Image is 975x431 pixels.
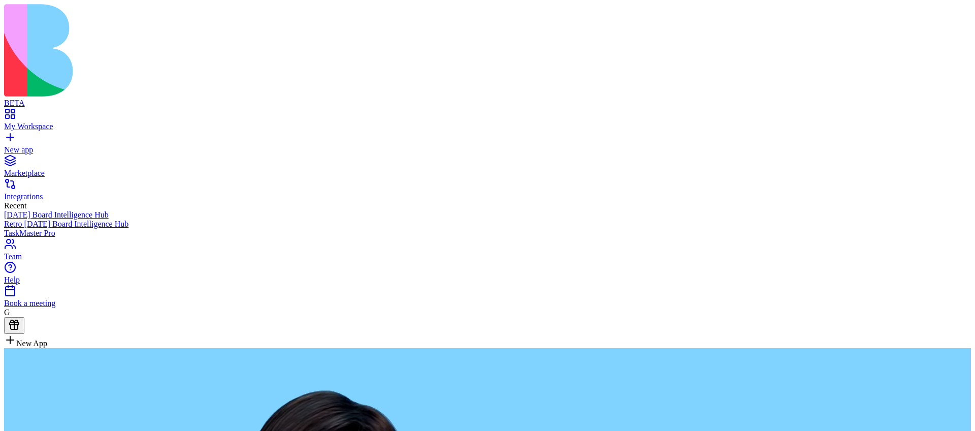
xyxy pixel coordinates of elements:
div: New app [4,145,971,155]
div: Help [4,275,971,285]
div: Team [4,252,971,261]
a: Help [4,266,971,285]
a: TaskMaster Pro [4,229,971,238]
div: My Workspace [4,122,971,131]
a: [DATE] Board Intelligence Hub [4,210,971,220]
div: Marketplace [4,169,971,178]
div: Book a meeting [4,299,971,308]
a: Book a meeting [4,290,971,308]
span: New App [16,339,47,348]
div: Integrations [4,192,971,201]
span: G [4,308,10,317]
a: Integrations [4,183,971,201]
a: Team [4,243,971,261]
img: logo [4,4,412,97]
a: My Workspace [4,113,971,131]
div: BETA [4,99,971,108]
a: New app [4,136,971,155]
a: BETA [4,89,971,108]
span: Recent [4,201,26,210]
a: Retro [DATE] Board Intelligence Hub [4,220,971,229]
a: Marketplace [4,160,971,178]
